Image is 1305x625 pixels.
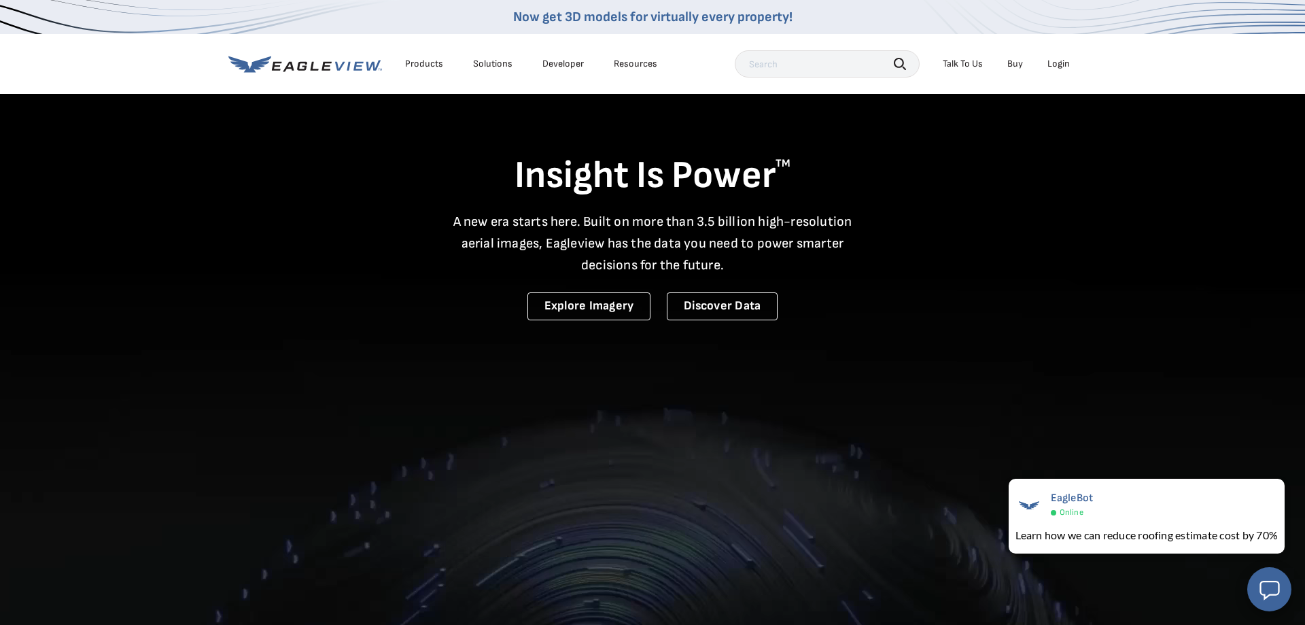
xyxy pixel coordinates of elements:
div: Talk To Us [943,58,983,70]
img: EagleBot [1015,492,1043,519]
div: Products [405,58,443,70]
a: Explore Imagery [527,292,651,320]
span: Online [1060,507,1083,518]
h1: Insight Is Power [228,152,1077,200]
a: Developer [542,58,584,70]
a: Now get 3D models for virtually every property! [513,9,793,25]
a: Buy [1007,58,1023,70]
div: Learn how we can reduce roofing estimate cost by 70% [1015,527,1278,543]
div: Login [1047,58,1070,70]
div: Solutions [473,58,512,70]
a: Discover Data [667,292,778,320]
p: A new era starts here. Built on more than 3.5 billion high-resolution aerial images, Eagleview ha... [445,211,860,276]
input: Search [735,50,920,78]
div: Resources [614,58,657,70]
span: EagleBot [1051,492,1094,505]
sup: TM [776,157,790,170]
button: Open chat window [1247,567,1291,611]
